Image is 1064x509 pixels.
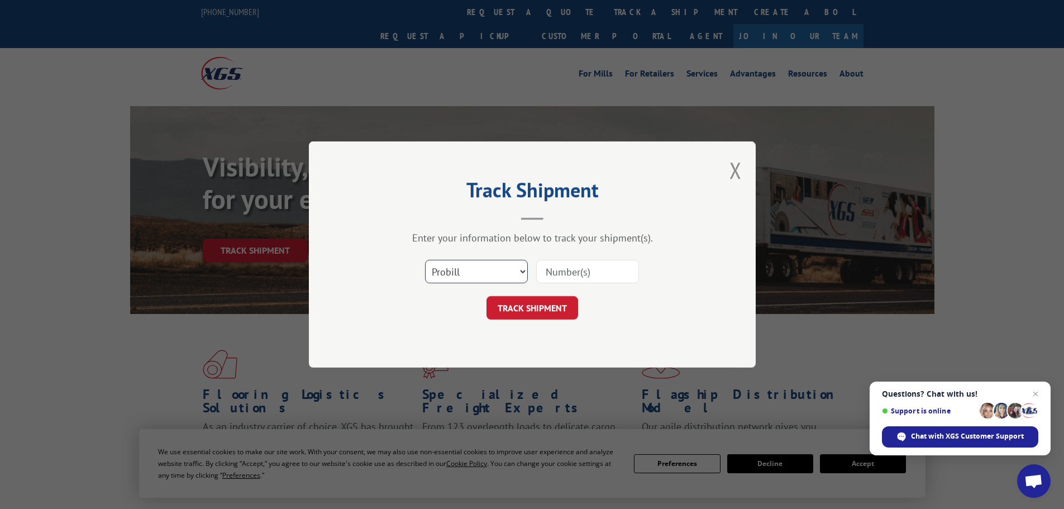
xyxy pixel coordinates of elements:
[911,431,1024,441] span: Chat with XGS Customer Support
[1017,464,1051,498] a: Open chat
[882,407,976,415] span: Support is online
[536,260,639,283] input: Number(s)
[365,231,700,244] div: Enter your information below to track your shipment(s).
[365,182,700,203] h2: Track Shipment
[486,296,578,320] button: TRACK SHIPMENT
[882,426,1038,448] span: Chat with XGS Customer Support
[882,389,1038,398] span: Questions? Chat with us!
[729,155,742,185] button: Close modal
